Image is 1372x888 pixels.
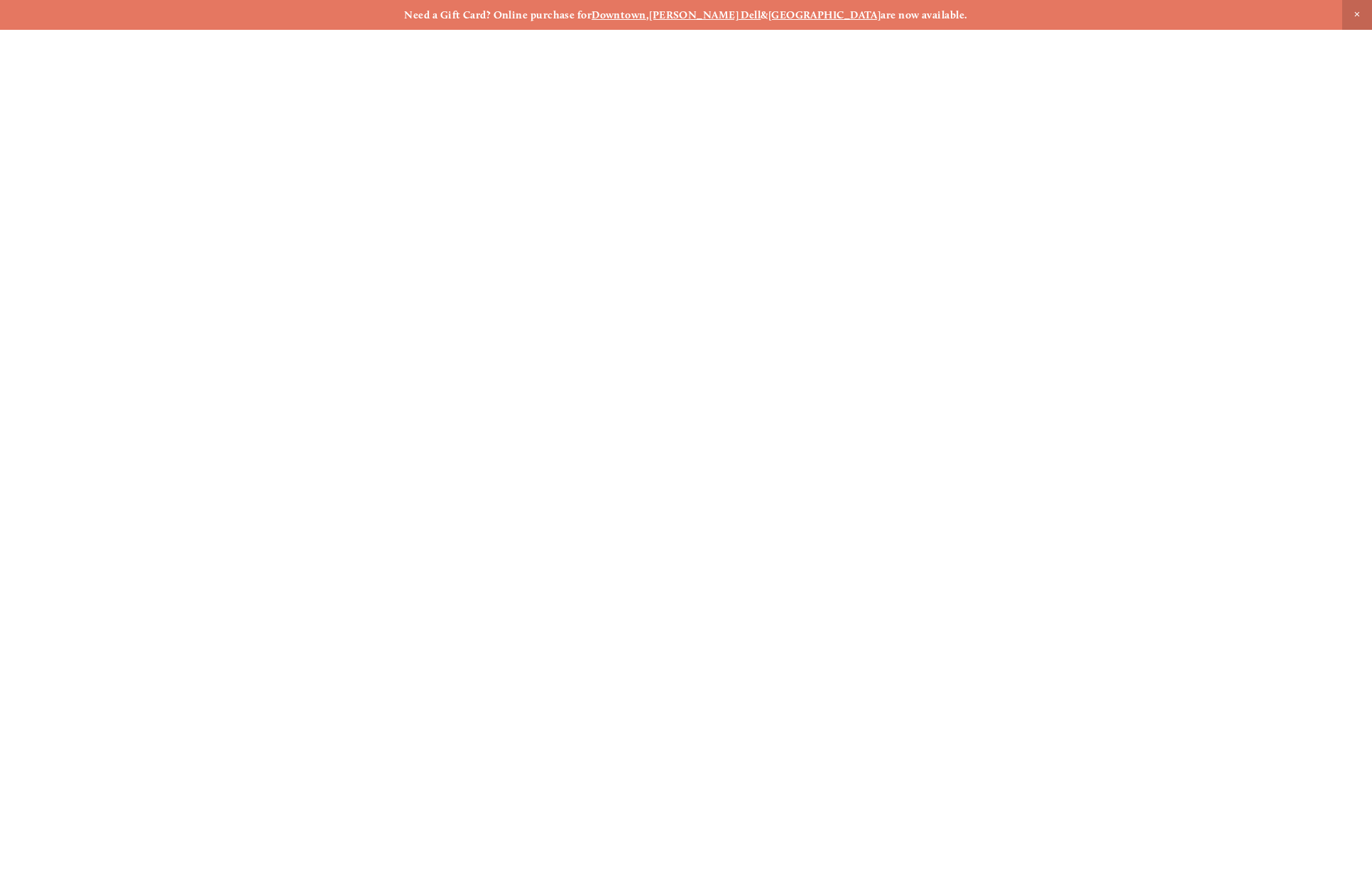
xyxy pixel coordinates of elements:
[768,9,881,21] a: [GEOGRAPHIC_DATA]
[592,9,646,21] a: Downtown
[646,9,649,21] strong: ,
[881,9,967,21] strong: are now available.
[649,9,761,21] a: [PERSON_NAME] Dell
[761,9,768,21] strong: &
[404,9,592,21] strong: Need a Gift Card? Online purchase for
